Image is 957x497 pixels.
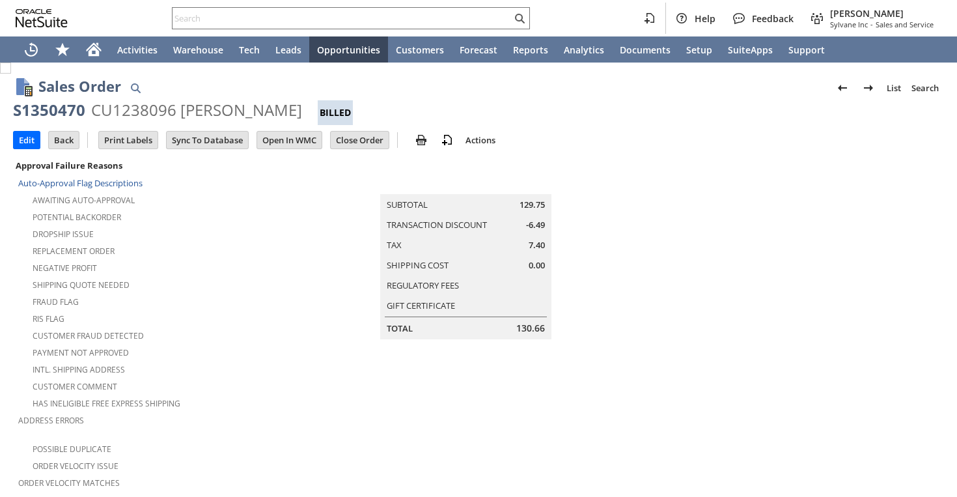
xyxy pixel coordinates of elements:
img: Quick Find [128,80,143,96]
a: Customer Comment [33,381,117,392]
a: Forecast [452,36,505,63]
span: [PERSON_NAME] [830,7,934,20]
a: Leads [268,36,309,63]
a: Fraud Flag [33,296,79,307]
a: Replacement Order [33,246,115,257]
a: Order Velocity Issue [33,461,118,472]
a: Dropship Issue [33,229,94,240]
span: Opportunities [317,44,380,56]
a: Gift Certificate [387,300,455,311]
span: Analytics [564,44,604,56]
div: Shortcuts [47,36,78,63]
span: SuiteApps [728,44,773,56]
a: Shipping Cost [387,259,449,271]
a: Support [781,36,833,63]
a: Opportunities [309,36,388,63]
svg: Shortcuts [55,42,70,57]
a: Recent Records [16,36,47,63]
a: Tech [231,36,268,63]
input: Search [173,10,512,26]
a: Customers [388,36,452,63]
a: Actions [460,134,501,146]
span: 7.40 [529,239,545,251]
a: SuiteApps [720,36,781,63]
a: Activities [109,36,165,63]
a: Payment not approved [33,347,129,358]
span: -6.49 [526,219,545,231]
svg: Recent Records [23,42,39,57]
div: Billed [318,100,353,125]
span: Sales and Service [876,20,934,29]
a: Reports [505,36,556,63]
a: Total [387,322,413,334]
a: Warehouse [165,36,231,63]
a: Setup [678,36,720,63]
a: Awaiting Auto-Approval [33,195,135,206]
a: Intl. Shipping Address [33,364,125,375]
span: Sylvane Inc [830,20,868,29]
span: Leads [275,44,301,56]
span: Feedback [752,12,794,25]
a: Possible Duplicate [33,444,111,455]
span: Help [695,12,715,25]
svg: Home [86,42,102,57]
a: Regulatory Fees [387,279,459,291]
div: Approval Failure Reasons [13,157,303,174]
span: Documents [620,44,671,56]
span: Reports [513,44,548,56]
img: Next [861,80,876,96]
span: Warehouse [173,44,223,56]
a: Customer Fraud Detected [33,330,144,341]
div: S1350470 [13,100,85,121]
span: Activities [117,44,158,56]
svg: logo [16,9,68,27]
input: Close Order [331,132,389,149]
a: Documents [612,36,678,63]
span: 129.75 [520,199,545,211]
h1: Sales Order [38,76,121,97]
a: Potential Backorder [33,212,121,223]
svg: Search [512,10,527,26]
img: Previous [835,80,850,96]
a: Shipping Quote Needed [33,279,130,291]
a: Subtotal [387,199,428,210]
span: Support [788,44,825,56]
span: Setup [686,44,712,56]
input: Edit [14,132,40,149]
a: Home [78,36,109,63]
a: Address Errors [18,415,84,426]
span: Customers [396,44,444,56]
input: Back [49,132,79,149]
caption: Summary [380,173,551,194]
input: Sync To Database [167,132,248,149]
a: Has Ineligible Free Express Shipping [33,398,180,409]
img: add-record.svg [439,132,455,148]
span: 130.66 [516,322,545,335]
a: Negative Profit [33,263,97,274]
a: Order Velocity Matches [18,477,120,489]
a: Tax [387,239,402,251]
span: 0.00 [529,259,545,272]
a: List [881,78,906,98]
a: Transaction Discount [387,219,487,231]
a: Analytics [556,36,612,63]
div: CU1238096 [PERSON_NAME] [91,100,302,121]
span: Tech [239,44,260,56]
span: Forecast [460,44,497,56]
a: Search [906,78,944,98]
input: Open In WMC [257,132,322,149]
a: Auto-Approval Flag Descriptions [18,177,143,189]
a: RIS flag [33,313,64,324]
input: Print Labels [99,132,158,149]
span: - [870,20,873,29]
img: print.svg [413,132,429,148]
